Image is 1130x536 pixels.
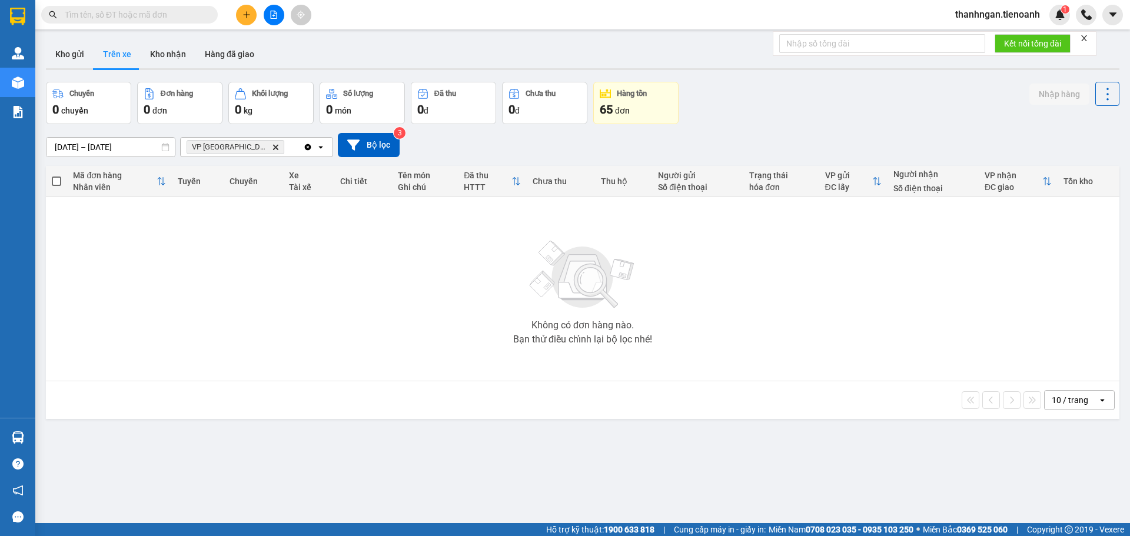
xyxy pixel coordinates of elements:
[94,40,141,68] button: Trên xe
[12,485,24,496] span: notification
[658,171,737,180] div: Người gửi
[287,141,288,153] input: Selected VP Đà Lạt.
[73,171,156,180] div: Mã đơn hàng
[303,142,313,152] svg: Clear all
[1029,84,1089,105] button: Nhập hàng
[825,171,872,180] div: VP gửi
[161,89,193,98] div: Đơn hàng
[235,102,241,116] span: 0
[1016,523,1018,536] span: |
[270,11,278,19] span: file-add
[1065,525,1073,534] span: copyright
[1061,5,1069,14] sup: 1
[1081,9,1092,20] img: phone-icon
[73,182,156,192] div: Nhân viên
[513,335,652,344] div: Bạn thử điều chỉnh lại bộ lọc nhé!
[995,34,1071,53] button: Kết nối tổng đài
[806,525,913,534] strong: 0708 023 035 - 0935 103 250
[923,523,1008,536] span: Miền Bắc
[69,89,94,98] div: Chuyến
[12,76,24,89] img: warehouse-icon
[141,40,195,68] button: Kho nhận
[617,89,647,98] div: Hàng tồn
[1098,395,1107,405] svg: open
[1063,177,1114,186] div: Tồn kho
[338,133,400,157] button: Bộ lọc
[979,166,1058,197] th: Toggle SortBy
[424,106,428,115] span: đ
[1052,394,1088,406] div: 10 / trang
[749,171,813,180] div: Trạng thái
[985,171,1042,180] div: VP nhận
[398,182,452,192] div: Ghi chú
[502,82,587,124] button: Chưa thu0đ
[394,127,406,139] sup: 3
[526,89,556,98] div: Chưa thu
[335,106,351,115] span: món
[46,82,131,124] button: Chuyến0chuyến
[10,8,25,25] img: logo-vxr
[12,47,24,59] img: warehouse-icon
[49,11,57,19] span: search
[819,166,888,197] th: Toggle SortBy
[289,171,328,180] div: Xe
[343,89,373,98] div: Số lượng
[1080,34,1088,42] span: close
[320,82,405,124] button: Số lượng0món
[242,11,251,19] span: plus
[1055,9,1065,20] img: icon-new-feature
[674,523,766,536] span: Cung cấp máy in - giấy in:
[12,511,24,522] span: message
[916,527,920,532] span: ⚪️
[195,40,264,68] button: Hàng đã giao
[515,106,520,115] span: đ
[192,142,267,152] span: VP Đà Lạt
[46,138,175,157] input: Select a date range.
[531,321,634,330] div: Không có đơn hàng nào.
[289,182,328,192] div: Tài xế
[508,102,515,116] span: 0
[749,182,813,192] div: hóa đơn
[230,177,277,186] div: Chuyến
[893,169,973,179] div: Người nhận
[144,102,150,116] span: 0
[601,177,646,186] div: Thu hộ
[297,11,305,19] span: aim
[464,182,511,192] div: HTTT
[12,431,24,444] img: warehouse-icon
[546,523,654,536] span: Hỗ trợ kỹ thuật:
[533,177,589,186] div: Chưa thu
[65,8,204,21] input: Tìm tên, số ĐT hoặc mã đơn
[326,102,333,116] span: 0
[779,34,985,53] input: Nhập số tổng đài
[769,523,913,536] span: Miền Nam
[663,523,665,536] span: |
[524,234,642,316] img: svg+xml;base64,PHN2ZyBjbGFzcz0ibGlzdC1wbHVnX19zdmciIHhtbG5zPSJodHRwOi8vd3d3LnczLm9yZy8yMDAwL3N2Zy...
[893,184,973,193] div: Số điện thoại
[411,82,496,124] button: Đã thu0đ
[12,458,24,470] span: question-circle
[1102,5,1123,25] button: caret-down
[593,82,679,124] button: Hàng tồn65đơn
[187,140,284,154] span: VP Đà Lạt, close by backspace
[252,89,288,98] div: Khối lượng
[272,144,279,151] svg: Delete
[398,171,452,180] div: Tên món
[12,106,24,118] img: solution-icon
[600,102,613,116] span: 65
[316,142,325,152] svg: open
[604,525,654,534] strong: 1900 633 818
[1004,37,1061,50] span: Kết nối tổng đài
[236,5,257,25] button: plus
[417,102,424,116] span: 0
[946,7,1049,22] span: thanhngan.tienoanh
[985,182,1042,192] div: ĐC giao
[244,106,252,115] span: kg
[825,182,872,192] div: ĐC lấy
[61,106,88,115] span: chuyến
[458,166,527,197] th: Toggle SortBy
[178,177,218,186] div: Tuyến
[615,106,630,115] span: đơn
[658,182,737,192] div: Số điện thoại
[464,171,511,180] div: Đã thu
